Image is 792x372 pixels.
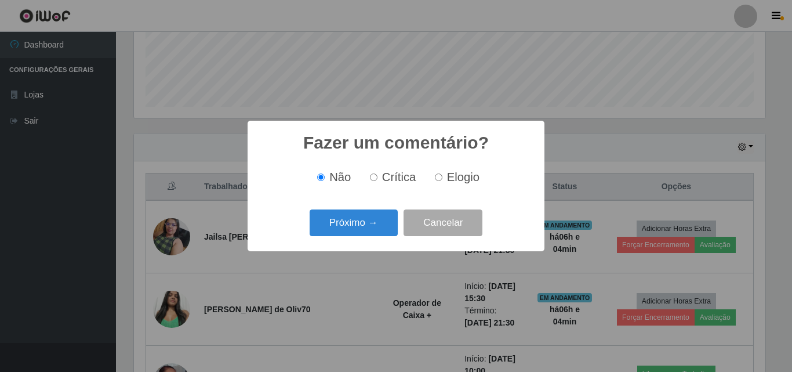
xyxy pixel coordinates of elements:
[310,210,398,237] button: Próximo →
[317,174,325,181] input: Não
[329,171,351,183] span: Não
[303,132,489,153] h2: Fazer um comentário?
[435,174,442,181] input: Elogio
[382,171,416,183] span: Crítica
[447,171,479,183] span: Elogio
[404,210,482,237] button: Cancelar
[370,174,377,181] input: Crítica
